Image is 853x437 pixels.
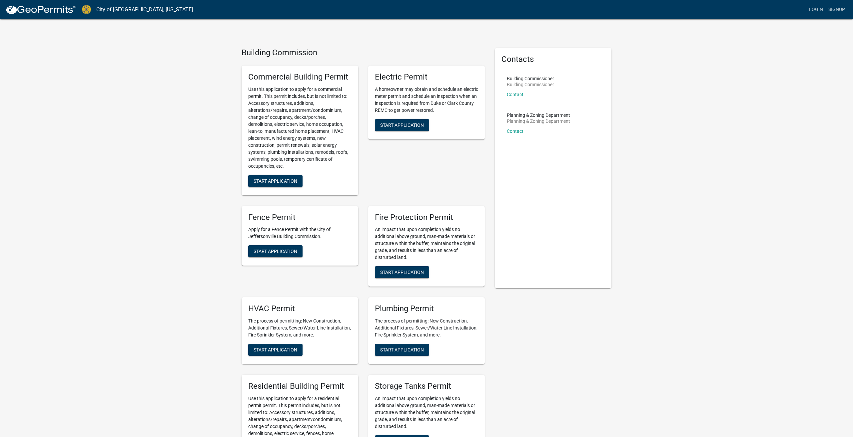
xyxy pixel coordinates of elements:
span: Start Application [254,347,297,352]
p: Apply for a Fence Permit with the City of Jeffersonville Building Commission. [248,226,352,240]
h5: Residential Building Permit [248,381,352,391]
span: Start Application [254,178,297,183]
a: Signup [826,3,848,16]
span: Start Application [380,347,424,352]
p: Planning & Zoning Department [507,113,570,117]
span: Start Application [380,270,424,275]
button: Start Application [248,175,303,187]
h5: Fence Permit [248,213,352,222]
span: Start Application [380,122,424,127]
p: An impact that upon completion yields no additional above ground, man-made materials or structure... [375,395,478,430]
p: Use this application to apply for a commercial permit. This permit includes, but is not limited t... [248,86,352,170]
p: Planning & Zoning Department [507,119,570,123]
p: Building Commissioner [507,76,554,81]
button: Start Application [375,266,429,278]
button: Start Application [248,245,303,257]
h5: Plumbing Permit [375,304,478,314]
span: Start Application [254,249,297,254]
a: Contact [507,128,523,134]
img: City of Jeffersonville, Indiana [82,5,91,14]
button: Start Application [248,344,303,356]
button: Start Application [375,119,429,131]
h5: Fire Protection Permit [375,213,478,222]
h5: HVAC Permit [248,304,352,314]
h5: Commercial Building Permit [248,72,352,82]
p: Building Commissioner [507,82,554,87]
h4: Building Commission [242,48,485,58]
p: A homeowner may obtain and schedule an electric meter permit and schedule an inspection when an i... [375,86,478,114]
h5: Electric Permit [375,72,478,82]
h5: Storage Tanks Permit [375,381,478,391]
h5: Contacts [501,55,605,64]
p: The process of permitting: New Construction, Additional Fixtures, Sewer/Water Line Installation, ... [375,318,478,338]
a: Contact [507,92,523,97]
a: City of [GEOGRAPHIC_DATA], [US_STATE] [96,4,193,15]
a: Login [806,3,826,16]
p: The process of permitting: New Construction, Additional Fixtures, Sewer/Water Line Installation, ... [248,318,352,338]
button: Start Application [375,344,429,356]
p: An impact that upon completion yields no additional above ground, man-made materials or structure... [375,226,478,261]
